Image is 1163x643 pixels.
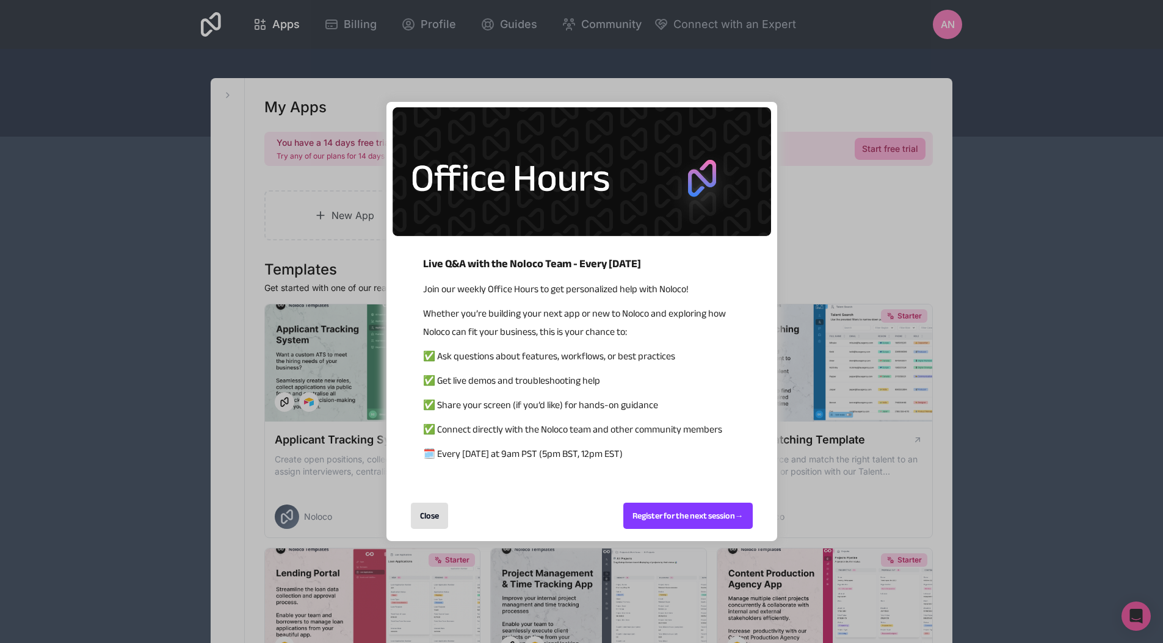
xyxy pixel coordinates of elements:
span: ✅ Share your screen (if you’d like) for hands-on guidance [423,396,658,414]
span: ✅ Connect directly with the Noloco team and other community members [423,420,722,439]
span: Live Q&A with the Noloco Team - Every [DATE] [423,254,641,274]
div: Register for the next session → [623,503,753,529]
span: ✅ Ask questions about features, workflows, or best practices [423,347,675,365]
span: Join our weekly Office Hours to get personalized help with Noloco! [423,280,689,298]
img: 5446233340985343.png [393,107,771,236]
div: Close [411,503,448,529]
span: Whether you’re building your next app or new to Noloco and exploring how Noloco can fit your busi... [423,304,726,341]
span: ✅ Get live demos and troubleshooting help [423,372,600,390]
div: entering modal [386,102,777,541]
span: 🗓️ Every [DATE] at 9am PST (5pm BST, 12pm EST) [423,445,623,463]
